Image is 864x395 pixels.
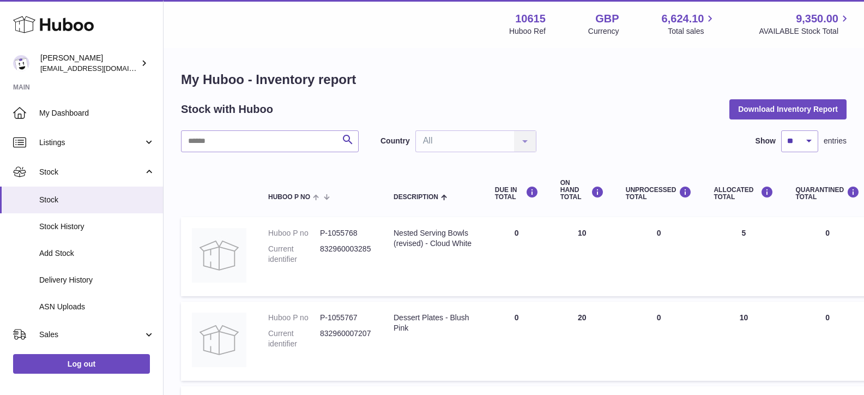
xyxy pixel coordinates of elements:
[181,102,273,117] h2: Stock with Huboo
[13,354,150,374] a: Log out
[626,186,692,201] div: UNPROCESSED Total
[40,64,160,73] span: [EMAIL_ADDRESS][DOMAIN_NAME]
[320,328,372,349] dd: 832960007207
[268,228,320,238] dt: Huboo P no
[39,167,143,177] span: Stock
[615,302,703,381] td: 0
[662,11,717,37] a: 6,624.10 Total sales
[703,302,784,381] td: 10
[703,217,784,296] td: 5
[39,108,155,118] span: My Dashboard
[192,313,246,367] img: product image
[515,11,546,26] strong: 10615
[394,194,438,201] span: Description
[268,313,320,323] dt: Huboo P no
[668,26,716,37] span: Total sales
[759,11,851,37] a: 9,350.00 AVAILABLE Stock Total
[39,330,143,340] span: Sales
[759,26,851,37] span: AVAILABLE Stock Total
[549,217,615,296] td: 10
[268,328,320,349] dt: Current identifier
[39,195,155,205] span: Stock
[13,55,29,71] img: fulfillment@fable.com
[796,11,838,26] span: 9,350.00
[268,194,310,201] span: Huboo P no
[588,26,619,37] div: Currency
[825,229,830,237] span: 0
[509,26,546,37] div: Huboo Ref
[181,71,847,88] h1: My Huboo - Inventory report
[268,244,320,265] dt: Current identifier
[484,302,549,381] td: 0
[560,179,604,201] div: ON HAND Total
[729,99,847,119] button: Download Inventory Report
[394,228,473,249] div: Nested Serving Bowls (revised) - Cloud White
[595,11,619,26] strong: GBP
[39,137,143,148] span: Listings
[824,136,847,146] span: entries
[394,313,473,333] div: Dessert Plates - Blush Pink
[39,302,155,312] span: ASN Uploads
[320,313,372,323] dd: P-1055767
[549,302,615,381] td: 20
[320,228,372,238] dd: P-1055768
[320,244,372,265] dd: 832960003285
[39,248,155,259] span: Add Stock
[380,136,410,146] label: Country
[795,186,860,201] div: QUARANTINED Total
[615,217,703,296] td: 0
[484,217,549,296] td: 0
[756,136,776,146] label: Show
[39,222,155,232] span: Stock History
[495,186,539,201] div: DUE IN TOTAL
[192,228,246,283] img: product image
[39,275,155,285] span: Delivery History
[662,11,704,26] span: 6,624.10
[40,53,138,74] div: [PERSON_NAME]
[825,313,830,322] span: 0
[714,186,774,201] div: ALLOCATED Total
